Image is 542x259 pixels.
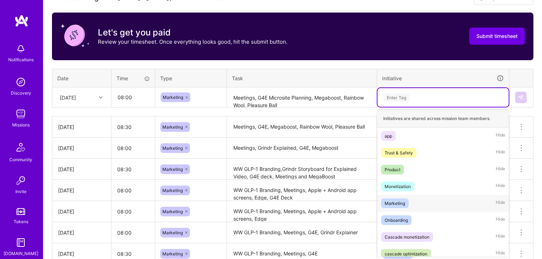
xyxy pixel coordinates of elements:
div: [DATE] [58,250,105,258]
span: Hide [496,165,505,174]
div: Enter Tag [383,92,410,103]
input: HH:MM [111,181,155,200]
input: HH:MM [111,117,155,136]
textarea: Meetings, Grindr Explained, G4E, Megaboost [228,138,376,158]
span: Hide [496,131,505,141]
textarea: WW GLP-1 Branding, Meetings, G4E, Grindr Explainer [228,223,376,243]
th: Task [227,69,377,87]
div: Initiative [382,74,504,82]
textarea: WW GLP-1 Branding, Meetings, Apple + Android app screens, Edge [228,202,376,221]
button: Submit timesheet [469,28,525,45]
span: Marketing [385,251,405,256]
div: Discovery [11,89,31,97]
div: Marketing [385,200,405,207]
p: Review your timesheet. Once everything looks good, hit the submit button. [98,38,287,45]
textarea: Meetings, G4E, Megaboost, Rainbow Wool, Pleasure Ball [228,117,376,137]
div: Trust & Safety [385,149,413,157]
div: app [385,132,392,140]
input: HH:MM [111,202,155,221]
span: Marketing [162,145,183,151]
div: Cascade monetization [385,233,429,241]
img: Invite [14,173,28,188]
span: Submit timesheet [476,33,518,40]
span: Marketing [163,95,183,100]
input: HH:MM [111,223,155,242]
i: icon Chevron [99,96,103,99]
span: Marketing [162,124,183,130]
div: Notifications [8,56,34,63]
span: Hide [496,148,505,158]
input: HH:MM [112,88,154,107]
th: Type [155,69,227,87]
div: Time [117,75,150,82]
div: Onboarding [385,216,408,224]
img: coin [61,21,89,50]
div: Tokens [14,218,28,225]
textarea: WW GLP-1 Branding,Grindr Storyboard for Explained Video, G4E deck, Meetings and MegaBoost [228,159,376,179]
img: teamwork [14,107,28,121]
div: Product [385,166,400,173]
div: Initiatives are shared across mission team members. [377,110,509,128]
div: Monetization [385,183,411,190]
div: [DATE] [58,166,105,173]
div: [DATE] [58,187,105,194]
span: Marketing [162,209,183,214]
span: Hide [496,182,505,191]
input: HH:MM [111,139,155,158]
th: Date [52,69,111,87]
img: Submit [518,95,524,100]
span: Hide [496,232,505,242]
div: [DOMAIN_NAME] [4,250,38,257]
div: [DATE] [58,144,105,152]
span: Hide [496,215,505,225]
span: Marketing [162,167,183,172]
input: HH:MM [111,160,155,179]
img: Community [12,139,29,156]
span: Marketing [162,188,183,193]
div: [DATE] [58,229,105,236]
div: Missions [12,121,30,129]
span: Marketing [162,230,183,235]
div: [DATE] [58,208,105,215]
div: Invite [15,188,27,195]
div: [DATE] [58,123,105,131]
span: Hide [496,249,505,259]
h3: Let's get you paid [98,27,287,38]
textarea: WW GLP-1 Branding, Meetings, Apple + Android app screens, Edge, G4E Deck [228,181,376,200]
img: discovery [14,75,28,89]
div: cascade optimization [385,250,427,258]
div: Community [9,156,32,163]
span: Hide [496,198,505,208]
textarea: Meetings, G4E Microsite Planning, Megaboost, Rainbow Wool, Pleasure Ball [228,88,376,107]
img: logo [14,14,29,27]
img: guide book [14,235,28,250]
div: [DATE] [60,93,76,101]
img: tokens [16,208,25,215]
span: Marketing [162,251,183,256]
img: bell [14,42,28,56]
